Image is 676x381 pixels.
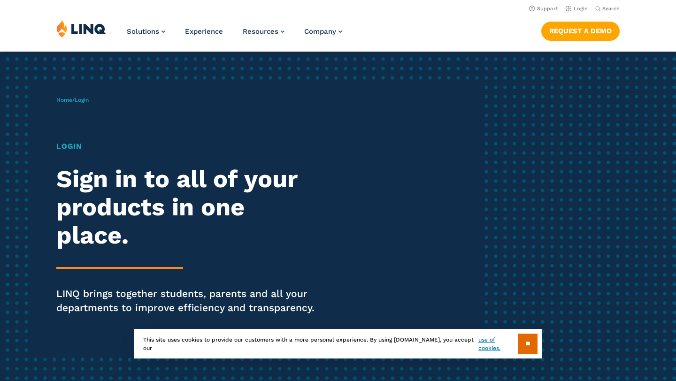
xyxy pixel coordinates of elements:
[243,27,284,36] a: Resources
[595,5,620,12] button: Open Search Bar
[602,6,620,12] span: Search
[56,97,72,103] a: Home
[127,27,165,36] a: Solutions
[541,20,620,40] nav: Button Navigation
[56,20,106,38] img: LINQ | K‑12 Software
[566,6,588,12] a: Login
[541,22,620,40] a: Request a Demo
[56,287,317,315] p: LINQ brings together students, parents and all your departments to improve efficiency and transpa...
[56,141,317,152] h1: Login
[127,20,342,51] nav: Primary Navigation
[304,27,336,36] span: Company
[185,27,223,36] a: Experience
[75,97,89,103] span: Login
[134,329,542,358] div: This site uses cookies to provide our customers with a more personal experience. By using [DOMAIN...
[304,27,342,36] a: Company
[56,97,89,103] span: /
[127,27,159,36] span: Solutions
[243,27,278,36] span: Resources
[478,335,518,352] a: use of cookies.
[56,165,317,249] h2: Sign in to all of your products in one place.
[529,6,558,12] a: Support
